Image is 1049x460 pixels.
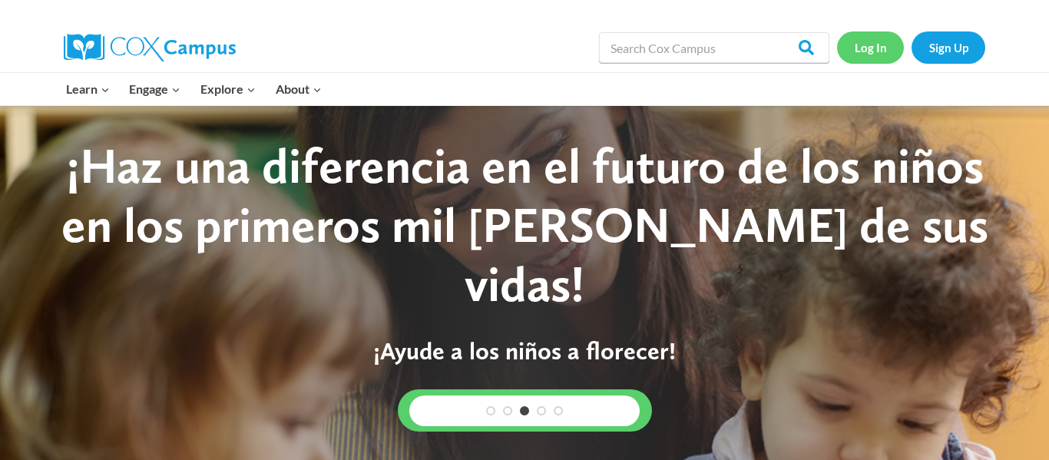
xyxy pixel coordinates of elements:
[520,406,529,415] a: 3
[64,34,236,61] img: Cox Campus
[120,73,191,105] button: Child menu of Engage
[537,406,546,415] a: 4
[45,137,1004,313] div: ¡Haz una diferencia en el futuro de los niños en los primeros mil [PERSON_NAME] de sus vidas!
[190,73,266,105] button: Child menu of Explore
[45,336,1004,366] p: ¡Ayude a los niños a florecer!
[56,73,331,105] nav: Primary Navigation
[912,31,985,63] a: Sign Up
[837,31,904,63] a: Log In
[599,32,829,63] input: Search Cox Campus
[56,73,120,105] button: Child menu of Learn
[266,73,332,105] button: Child menu of About
[398,389,652,432] a: Cursos de aprendizaje gratuitos
[554,406,563,415] a: 5
[837,31,985,63] nav: Secondary Navigation
[486,406,495,415] a: 1
[503,406,512,415] a: 2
